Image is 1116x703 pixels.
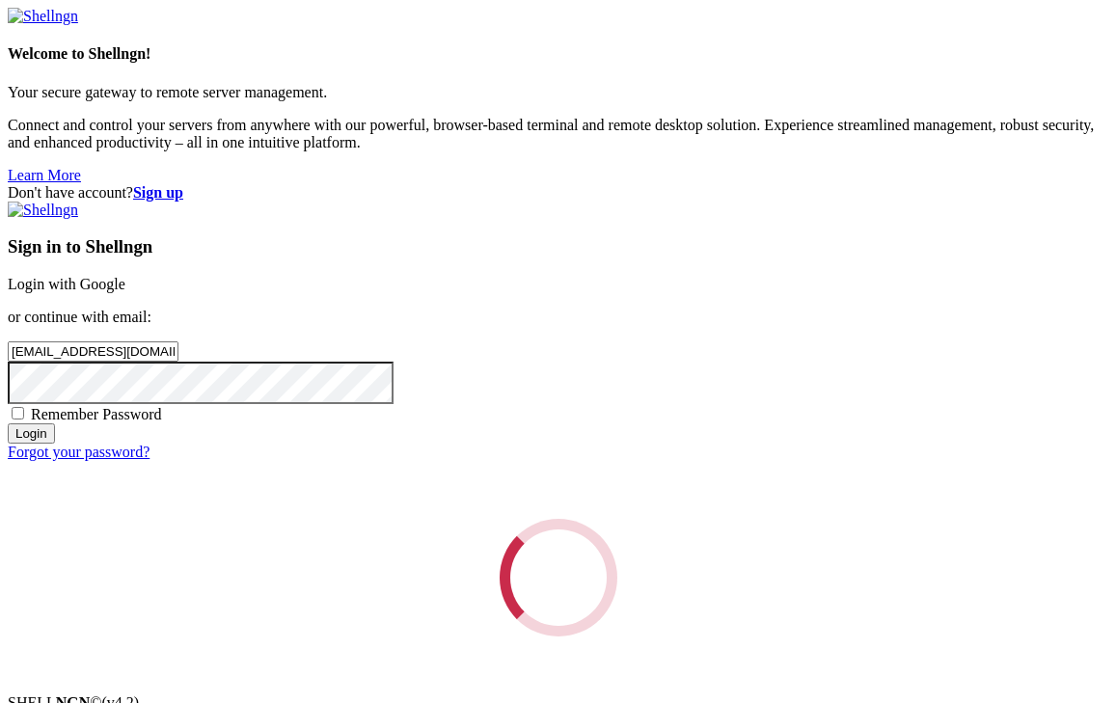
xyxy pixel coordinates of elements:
[8,202,78,219] img: Shellngn
[8,341,178,362] input: Email address
[8,423,55,444] input: Login
[8,309,1108,326] p: or continue with email:
[12,407,24,419] input: Remember Password
[31,406,162,422] span: Remember Password
[8,276,125,292] a: Login with Google
[8,444,150,460] a: Forgot your password?
[500,519,617,636] div: Loading...
[133,184,183,201] a: Sign up
[8,167,81,183] a: Learn More
[8,117,1108,151] p: Connect and control your servers from anywhere with our powerful, browser-based terminal and remo...
[8,236,1108,257] h3: Sign in to Shellngn
[8,8,78,25] img: Shellngn
[8,84,1108,101] p: Your secure gateway to remote server management.
[8,184,1108,202] div: Don't have account?
[8,45,1108,63] h4: Welcome to Shellngn!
